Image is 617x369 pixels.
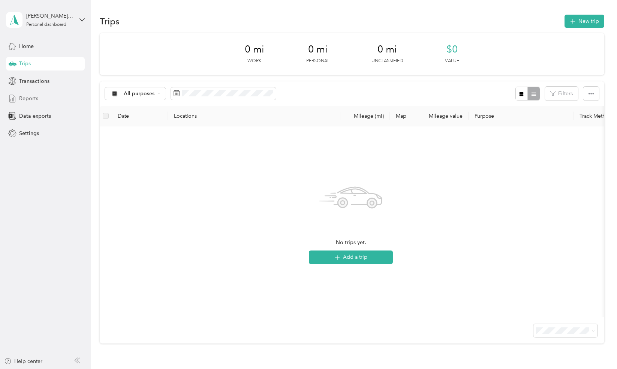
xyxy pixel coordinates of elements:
p: Unclassified [371,58,403,64]
button: Add a trip [309,250,393,264]
span: Home [19,42,34,50]
p: Work [247,58,261,64]
button: Help center [4,357,42,365]
div: [PERSON_NAME][EMAIL_ADDRESS][DOMAIN_NAME] [26,12,73,20]
span: $0 [446,43,458,55]
th: Date [112,106,168,126]
th: Mileage value [416,106,469,126]
span: Settings [19,129,39,137]
th: Map [390,106,416,126]
th: Purpose [469,106,574,126]
iframe: Everlance-gr Chat Button Frame [575,327,617,369]
button: Filters [545,87,578,100]
span: 0 mi [377,43,397,55]
span: 0 mi [245,43,264,55]
span: Trips [19,60,31,67]
h1: Trips [100,17,120,25]
th: Mileage (mi) [340,106,390,126]
span: Reports [19,94,38,102]
div: Personal dashboard [26,22,66,27]
span: No trips yet. [336,238,366,247]
p: Value [445,58,459,64]
span: All purposes [124,91,155,96]
button: New trip [565,15,604,28]
span: Data exports [19,112,51,120]
p: Personal [306,58,329,64]
span: Transactions [19,77,49,85]
span: 0 mi [308,43,328,55]
th: Locations [168,106,340,126]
